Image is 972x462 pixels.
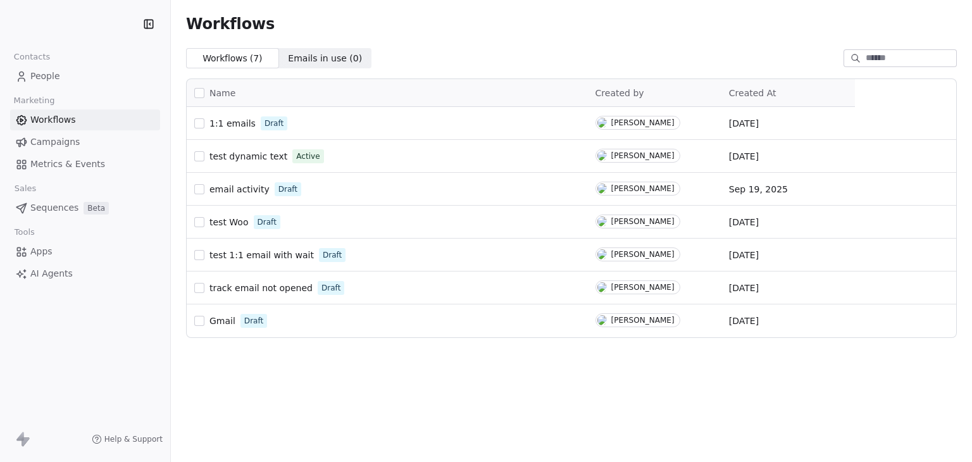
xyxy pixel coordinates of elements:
[10,263,160,284] a: AI Agents
[729,88,776,98] span: Created At
[10,154,160,175] a: Metrics & Events
[265,118,283,129] span: Draft
[84,202,109,215] span: Beta
[8,91,60,110] span: Marketing
[30,267,73,280] span: AI Agents
[597,184,607,194] img: M
[296,151,320,162] span: Active
[611,283,675,292] div: [PERSON_NAME]
[30,70,60,83] span: People
[258,216,277,228] span: Draft
[729,150,759,163] span: [DATE]
[10,241,160,262] a: Apps
[209,315,235,327] a: Gmail
[729,216,759,228] span: [DATE]
[209,87,235,100] span: Name
[209,282,313,294] a: track email not opened
[8,47,56,66] span: Contacts
[611,184,675,193] div: [PERSON_NAME]
[209,151,287,161] span: test dynamic text
[209,250,314,260] span: test 1:1 email with wait
[595,88,644,98] span: Created by
[611,316,675,325] div: [PERSON_NAME]
[597,249,607,259] img: H
[209,117,256,130] a: 1:1 emails
[209,249,314,261] a: test 1:1 email with wait
[10,132,160,153] a: Campaigns
[278,184,297,195] span: Draft
[30,201,78,215] span: Sequences
[30,135,80,149] span: Campaigns
[244,315,263,327] span: Draft
[729,117,759,130] span: [DATE]
[209,183,270,196] a: email activity
[597,118,607,128] img: M
[30,245,53,258] span: Apps
[729,183,788,196] span: Sep 19, 2025
[209,217,249,227] span: test Woo
[611,250,675,259] div: [PERSON_NAME]
[597,151,607,161] img: M
[9,223,40,242] span: Tools
[209,216,249,228] a: test Woo
[209,283,313,293] span: track email not opened
[611,118,675,127] div: [PERSON_NAME]
[611,217,675,226] div: [PERSON_NAME]
[323,249,342,261] span: Draft
[597,315,607,325] img: H
[209,118,256,128] span: 1:1 emails
[729,249,759,261] span: [DATE]
[597,282,607,292] img: M
[92,434,163,444] a: Help & Support
[729,282,759,294] span: [DATE]
[30,113,76,127] span: Workflows
[30,158,105,171] span: Metrics & Events
[729,315,759,327] span: [DATE]
[321,282,340,294] span: Draft
[597,216,607,227] img: M
[9,179,42,198] span: Sales
[209,150,287,163] a: test dynamic text
[10,66,160,87] a: People
[288,52,362,65] span: Emails in use ( 0 )
[10,197,160,218] a: SequencesBeta
[611,151,675,160] div: [PERSON_NAME]
[209,316,235,326] span: Gmail
[104,434,163,444] span: Help & Support
[209,184,270,194] span: email activity
[10,109,160,130] a: Workflows
[186,15,275,33] span: Workflows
